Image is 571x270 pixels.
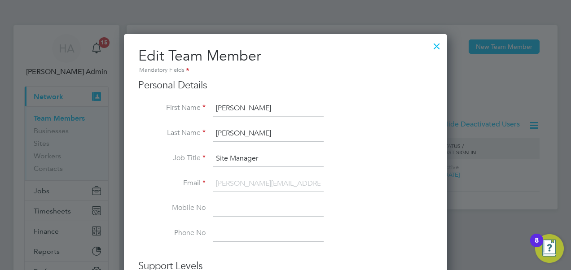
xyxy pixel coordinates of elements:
h2: Edit Team Member [138,47,433,75]
label: Job Title [138,153,206,163]
label: Email [138,179,206,188]
button: Open Resource Center, 8 new notifications [535,234,564,263]
h3: Personal Details [138,79,433,92]
label: Last Name [138,128,206,138]
label: Mobile No [138,203,206,213]
label: First Name [138,103,206,113]
div: 8 [535,240,539,252]
label: Phone No [138,228,206,238]
div: Mandatory Fields [138,65,433,75]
